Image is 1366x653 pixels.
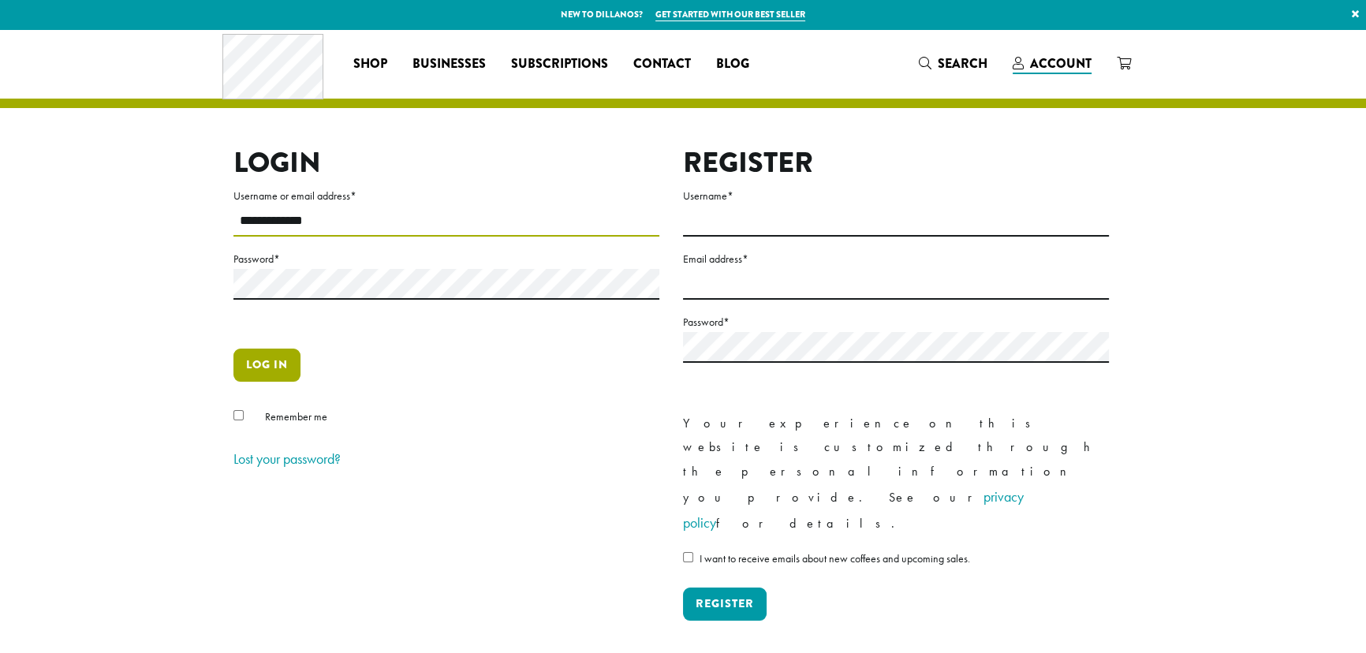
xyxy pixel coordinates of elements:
[233,349,300,382] button: Log in
[683,552,693,562] input: I want to receive emails about new coffees and upcoming sales.
[906,50,1000,76] a: Search
[683,312,1109,332] label: Password
[683,249,1109,269] label: Email address
[683,146,1109,180] h2: Register
[683,186,1109,206] label: Username
[1030,54,1092,73] span: Account
[683,588,767,621] button: Register
[233,146,659,180] h2: Login
[700,551,970,565] span: I want to receive emails about new coffees and upcoming sales.
[715,54,748,74] span: Blog
[353,54,386,74] span: Shop
[683,412,1109,536] p: Your experience on this website is customized through the personal information you provide. See o...
[510,54,607,74] span: Subscriptions
[233,450,341,468] a: Lost your password?
[265,409,327,424] span: Remember me
[412,54,485,74] span: Businesses
[633,54,690,74] span: Contact
[233,249,659,269] label: Password
[233,186,659,206] label: Username or email address
[340,51,399,76] a: Shop
[655,8,805,21] a: Get started with our best seller
[938,54,987,73] span: Search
